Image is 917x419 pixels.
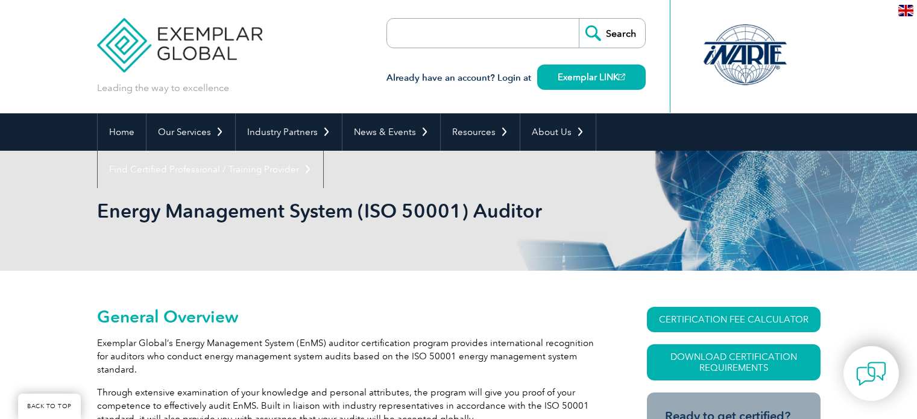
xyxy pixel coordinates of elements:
p: Exemplar Global’s Energy Management System (EnMS) auditor certification program provides internat... [97,336,603,376]
h3: Already have an account? Login at [386,71,646,86]
h2: General Overview [97,307,603,326]
a: Our Services [147,113,235,151]
img: open_square.png [619,74,625,80]
img: en [898,5,913,16]
a: Home [98,113,146,151]
a: Download Certification Requirements [647,344,821,380]
a: Resources [441,113,520,151]
a: Industry Partners [236,113,342,151]
a: BACK TO TOP [18,394,81,419]
img: contact-chat.png [856,359,886,389]
h1: Energy Management System (ISO 50001) Auditor [97,199,560,222]
a: CERTIFICATION FEE CALCULATOR [647,307,821,332]
a: Find Certified Professional / Training Provider [98,151,323,188]
p: Leading the way to excellence [97,81,229,95]
a: News & Events [342,113,440,151]
input: Search [579,19,645,48]
a: Exemplar LINK [537,65,646,90]
a: About Us [520,113,596,151]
